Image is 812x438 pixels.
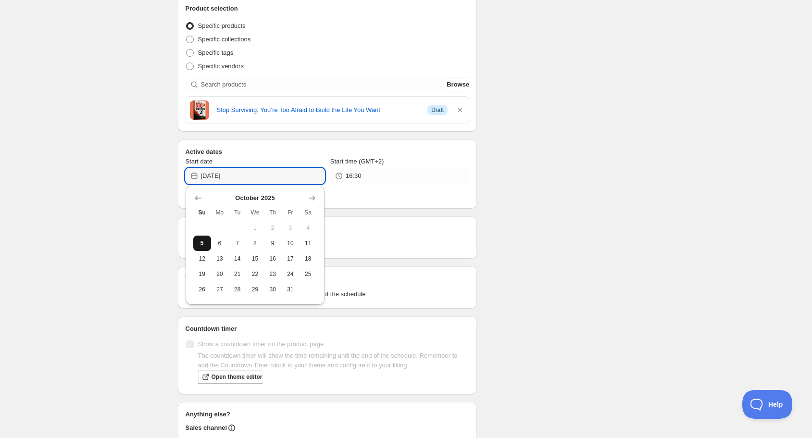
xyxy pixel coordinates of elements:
button: Sunday October 12 2025 [193,251,211,266]
h2: Active dates [186,147,470,157]
span: Browse [447,80,469,89]
h2: Repeating [186,224,470,234]
span: 15 [250,255,260,263]
span: 16 [268,255,278,263]
span: 2 [268,224,278,232]
span: 3 [286,224,296,232]
button: Monday October 13 2025 [211,251,229,266]
button: Wednesday October 1 2025 [246,220,264,236]
span: 26 [197,286,207,293]
button: Saturday October 18 2025 [299,251,317,266]
button: Monday October 20 2025 [211,266,229,282]
button: Thursday October 23 2025 [264,266,282,282]
a: Open theme editor [198,370,262,384]
span: 24 [286,270,296,278]
th: Tuesday [228,205,246,220]
span: 25 [303,270,313,278]
span: 5 [197,239,207,247]
button: Show next month, November 2025 [305,191,319,205]
span: 31 [286,286,296,293]
button: Saturday October 11 2025 [299,236,317,251]
span: Mo [215,209,225,216]
button: Sunday October 26 2025 [193,282,211,297]
span: Fr [286,209,296,216]
h2: Tags [186,274,470,284]
button: Saturday October 25 2025 [299,266,317,282]
span: 30 [268,286,278,293]
span: 6 [215,239,225,247]
span: 9 [268,239,278,247]
span: 23 [268,270,278,278]
span: 1 [250,224,260,232]
button: Friday October 3 2025 [282,220,300,236]
span: Su [197,209,207,216]
button: Thursday October 2 2025 [264,220,282,236]
span: 17 [286,255,296,263]
span: Start time (GMT+2) [330,158,384,165]
span: Specific tags [198,49,234,56]
button: Tuesday October 14 2025 [228,251,246,266]
span: 10 [286,239,296,247]
span: 29 [250,286,260,293]
button: Friday October 10 2025 [282,236,300,251]
h2: Product selection [186,4,470,13]
button: Saturday October 4 2025 [299,220,317,236]
button: Friday October 17 2025 [282,251,300,266]
span: 20 [215,270,225,278]
span: Draft [431,106,444,114]
button: Show previous month, September 2025 [191,191,205,205]
th: Saturday [299,205,317,220]
button: Tuesday October 21 2025 [228,266,246,282]
button: Monday October 27 2025 [211,282,229,297]
button: Tuesday October 7 2025 [228,236,246,251]
button: Monday October 6 2025 [211,236,229,251]
span: Show a countdown timer on the product page [198,340,324,348]
button: Tuesday October 28 2025 [228,282,246,297]
span: 13 [215,255,225,263]
span: 7 [232,239,242,247]
span: 8 [250,239,260,247]
button: Today Sunday October 5 2025 [193,236,211,251]
span: 4 [303,224,313,232]
span: Th [268,209,278,216]
h2: Sales channel [186,423,227,433]
img: Cover image of Stop Surviving: You’re Too Afraid to Build the Life You Want by Tyler Andrew Cole ... [190,100,209,120]
button: Friday October 31 2025 [282,282,300,297]
th: Friday [282,205,300,220]
input: Search products [201,77,445,92]
span: Tu [232,209,242,216]
th: Thursday [264,205,282,220]
h2: Anything else? [186,410,470,419]
span: 21 [232,270,242,278]
span: 28 [232,286,242,293]
span: 27 [215,286,225,293]
iframe: Toggle Customer Support [742,390,793,419]
span: Specific products [198,22,246,29]
button: Thursday October 16 2025 [264,251,282,266]
span: 12 [197,255,207,263]
a: Stop Surviving: You’re Too Afraid to Build the Life You Want [217,105,420,115]
button: Friday October 24 2025 [282,266,300,282]
th: Sunday [193,205,211,220]
span: Open theme editor [212,373,262,381]
button: Wednesday October 8 2025 [246,236,264,251]
h2: Countdown timer [186,324,470,334]
button: Thursday October 9 2025 [264,236,282,251]
button: Wednesday October 22 2025 [246,266,264,282]
th: Wednesday [246,205,264,220]
span: 18 [303,255,313,263]
th: Monday [211,205,229,220]
span: 19 [197,270,207,278]
span: Specific vendors [198,63,244,70]
span: Start date [186,158,212,165]
span: 11 [303,239,313,247]
span: 14 [232,255,242,263]
button: Browse [447,77,469,92]
button: Wednesday October 15 2025 [246,251,264,266]
span: We [250,209,260,216]
button: Thursday October 30 2025 [264,282,282,297]
button: Wednesday October 29 2025 [246,282,264,297]
span: Specific collections [198,36,251,43]
span: Sa [303,209,313,216]
button: Sunday October 19 2025 [193,266,211,282]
